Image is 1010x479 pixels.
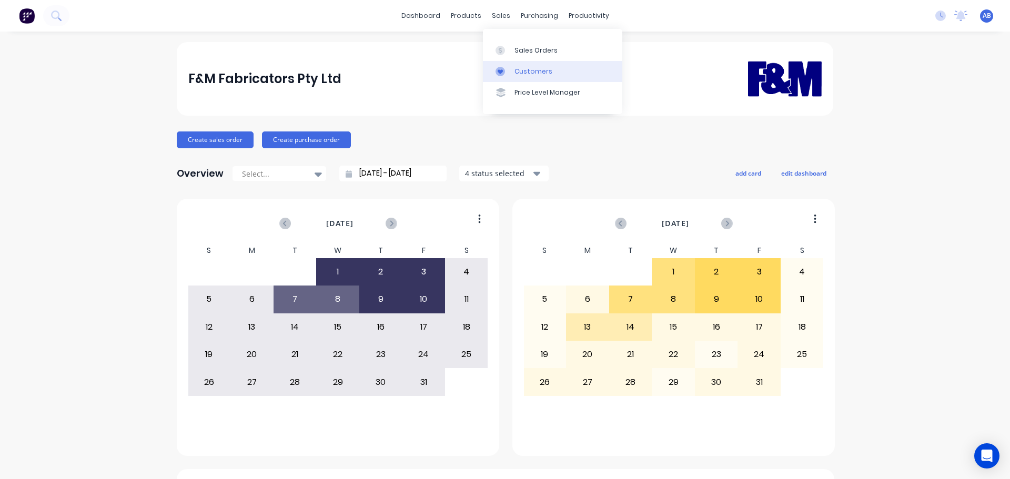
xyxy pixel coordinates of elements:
div: 11 [446,286,488,312]
div: Overview [177,163,224,184]
div: 21 [610,341,652,368]
div: 23 [360,341,402,368]
div: T [609,243,652,258]
div: purchasing [516,8,563,24]
div: 20 [231,341,273,368]
div: 1 [317,259,359,285]
div: 28 [274,369,316,395]
div: W [652,243,695,258]
div: 17 [402,314,445,340]
div: T [274,243,317,258]
div: 27 [231,369,273,395]
div: 9 [360,286,402,312]
div: 6 [231,286,273,312]
div: S [523,243,567,258]
img: F&M Fabricators Pty Ltd [748,46,822,111]
div: 10 [402,286,445,312]
div: 2 [360,259,402,285]
div: 25 [446,341,488,368]
div: 12 [524,314,566,340]
div: 31 [738,369,780,395]
div: 26 [188,369,230,395]
div: 4 [781,259,823,285]
div: 5 [188,286,230,312]
div: 13 [231,314,273,340]
div: 7 [610,286,652,312]
div: 16 [360,314,402,340]
div: 26 [524,369,566,395]
div: W [316,243,359,258]
div: 24 [738,341,780,368]
span: [DATE] [326,218,353,229]
div: 12 [188,314,230,340]
div: T [695,243,738,258]
div: 30 [695,369,738,395]
div: 6 [567,286,609,312]
div: 31 [402,369,445,395]
div: 3 [402,259,445,285]
div: M [230,243,274,258]
div: Customers [514,67,552,76]
div: F&M Fabricators Pty Ltd [188,68,341,89]
div: 4 status selected [465,168,531,179]
div: 14 [610,314,652,340]
a: Price Level Manager [483,82,622,103]
div: Price Level Manager [514,88,580,97]
button: Create purchase order [262,131,351,148]
div: 14 [274,314,316,340]
div: Open Intercom Messenger [974,443,999,468]
button: add card [729,166,768,180]
div: 2 [695,259,738,285]
div: 4 [446,259,488,285]
button: edit dashboard [774,166,833,180]
img: Factory [19,8,35,24]
div: 1 [652,259,694,285]
a: Customers [483,61,622,82]
div: S [781,243,824,258]
div: 22 [652,341,694,368]
div: 29 [652,369,694,395]
div: 18 [446,314,488,340]
div: 13 [567,314,609,340]
div: 25 [781,341,823,368]
div: 7 [274,286,316,312]
div: 21 [274,341,316,368]
div: S [445,243,488,258]
button: Create sales order [177,131,254,148]
div: 24 [402,341,445,368]
button: 4 status selected [459,166,549,181]
div: 19 [188,341,230,368]
div: 20 [567,341,609,368]
div: F [738,243,781,258]
div: 8 [652,286,694,312]
div: 11 [781,286,823,312]
div: T [359,243,402,258]
div: S [188,243,231,258]
span: AB [983,11,991,21]
div: 30 [360,369,402,395]
div: M [566,243,609,258]
div: 29 [317,369,359,395]
div: 5 [524,286,566,312]
div: sales [487,8,516,24]
div: productivity [563,8,614,24]
div: 15 [317,314,359,340]
a: dashboard [396,8,446,24]
div: Sales Orders [514,46,558,55]
span: [DATE] [662,218,689,229]
div: 23 [695,341,738,368]
div: 15 [652,314,694,340]
div: 28 [610,369,652,395]
div: F [402,243,445,258]
div: 27 [567,369,609,395]
div: 18 [781,314,823,340]
div: 17 [738,314,780,340]
div: 8 [317,286,359,312]
div: 16 [695,314,738,340]
div: 9 [695,286,738,312]
a: Sales Orders [483,39,622,60]
div: products [446,8,487,24]
div: 19 [524,341,566,368]
div: 22 [317,341,359,368]
div: 3 [738,259,780,285]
